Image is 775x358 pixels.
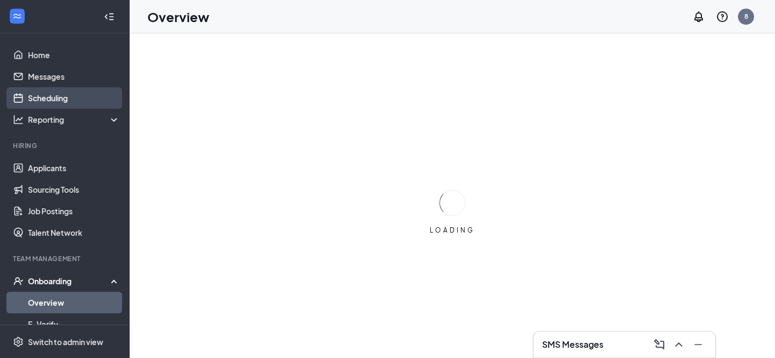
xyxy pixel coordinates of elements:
button: ComposeMessage [651,336,668,353]
button: Minimize [689,336,707,353]
div: Reporting [28,114,120,125]
svg: WorkstreamLogo [12,11,23,22]
h3: SMS Messages [542,339,603,350]
svg: ChevronUp [672,338,685,351]
button: ChevronUp [670,336,687,353]
svg: Notifications [692,10,705,23]
a: Scheduling [28,87,120,109]
div: Hiring [13,141,118,150]
a: E-Verify [28,313,120,335]
div: Switch to admin view [28,336,103,347]
a: Applicants [28,157,120,179]
a: Sourcing Tools [28,179,120,200]
a: Talent Network [28,222,120,243]
a: Overview [28,292,120,313]
svg: Minimize [692,338,705,351]
svg: Analysis [13,114,24,125]
svg: UserCheck [13,276,24,286]
svg: Settings [13,336,24,347]
div: Team Management [13,254,118,263]
div: 8 [744,12,748,21]
svg: QuestionInfo [716,10,729,23]
a: Messages [28,66,120,87]
h1: Overview [147,8,209,26]
svg: Collapse [104,11,115,22]
div: LOADING [425,226,479,235]
div: Onboarding [28,276,111,286]
a: Home [28,44,120,66]
svg: ComposeMessage [653,338,666,351]
a: Job Postings [28,200,120,222]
